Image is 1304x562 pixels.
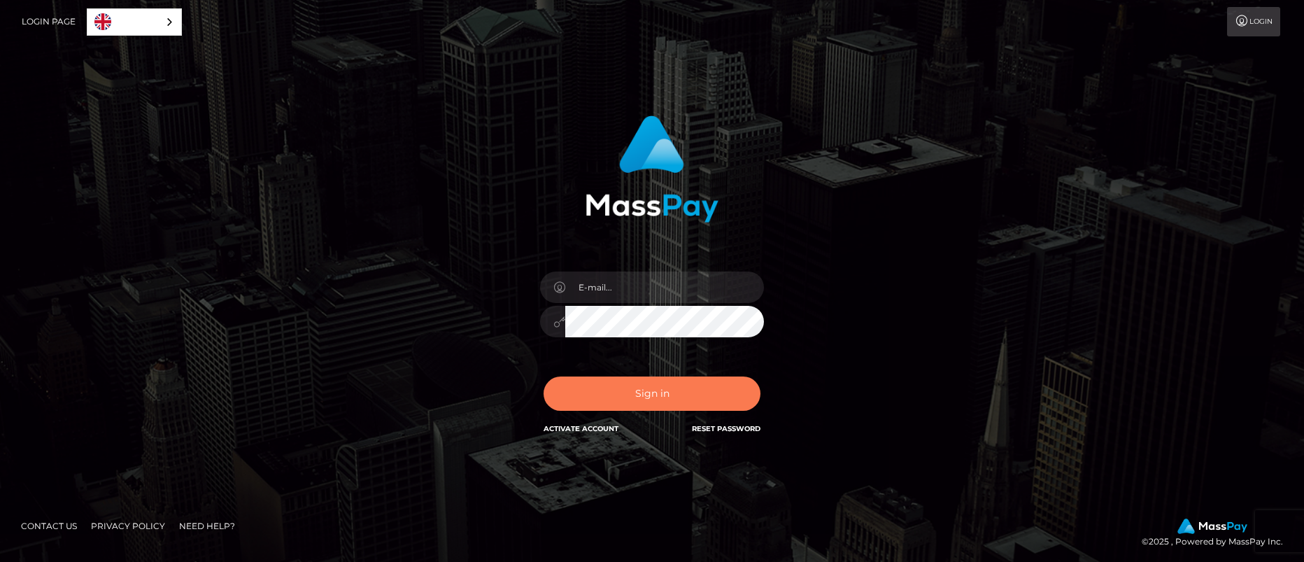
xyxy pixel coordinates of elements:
[22,7,76,36] a: Login Page
[173,515,241,537] a: Need Help?
[1142,519,1294,549] div: © 2025 , Powered by MassPay Inc.
[692,424,760,433] a: Reset Password
[15,515,83,537] a: Contact Us
[544,424,618,433] a: Activate Account
[565,272,764,303] input: E-mail...
[87,9,181,35] a: English
[87,8,182,36] aside: Language selected: English
[85,515,171,537] a: Privacy Policy
[1177,519,1247,534] img: MassPay
[1227,7,1280,36] a: Login
[586,115,718,223] img: MassPay Login
[87,8,182,36] div: Language
[544,377,760,411] button: Sign in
